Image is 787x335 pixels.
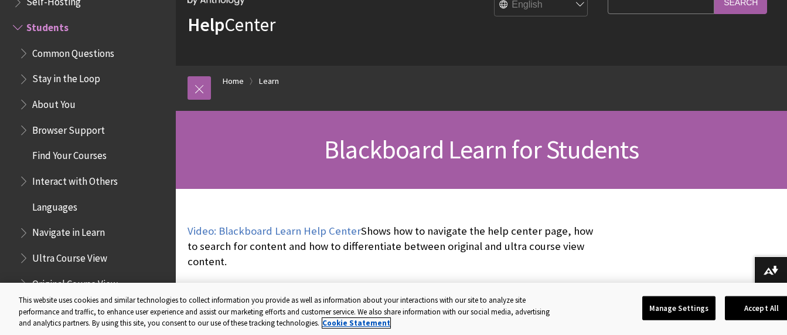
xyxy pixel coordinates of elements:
[26,18,69,33] span: Students
[223,74,244,89] a: Home
[259,74,279,89] a: Learn
[32,120,105,136] span: Browser Support
[32,94,76,110] span: About You
[32,223,105,239] span: Navigate in Learn
[324,133,639,165] span: Blackboard Learn for Students
[188,224,361,238] a: Video: Blackboard Learn Help Center
[188,224,602,270] p: Shows how to navigate the help center page, how to search for content and how to differentiate be...
[188,13,275,36] a: HelpCenter
[322,318,390,328] a: More information about your privacy, opens in a new tab
[32,248,107,264] span: Ultra Course View
[188,13,224,36] strong: Help
[642,296,716,320] button: Manage Settings
[32,43,114,59] span: Common Questions
[19,295,551,329] div: This website uses cookies and similar technologies to collect information you provide as well as ...
[32,146,107,162] span: Find Your Courses
[32,274,118,290] span: Original Course View
[32,171,118,187] span: Interact with Others
[32,69,100,85] span: Stay in the Loop
[32,197,77,213] span: Languages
